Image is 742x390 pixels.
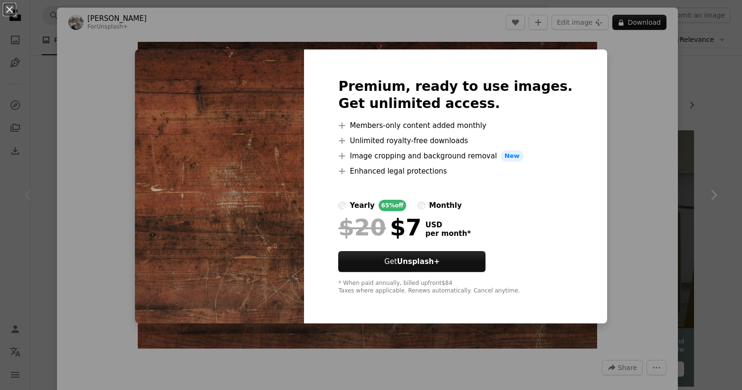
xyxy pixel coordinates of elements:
li: Enhanced legal protections [338,166,572,177]
span: USD [425,221,471,229]
div: $7 [338,215,421,240]
div: monthly [429,200,462,211]
li: Unlimited royalty-free downloads [338,135,572,146]
li: Members-only content added monthly [338,120,572,131]
span: New [501,150,523,162]
div: 65% off [379,200,407,211]
button: GetUnsplash+ [338,251,485,272]
span: per month * [425,229,471,238]
div: yearly [350,200,374,211]
strong: Unsplash+ [397,257,440,266]
div: * When paid annually, billed upfront $84 Taxes where applicable. Renews automatically. Cancel any... [338,280,572,295]
li: Image cropping and background removal [338,150,572,162]
h2: Premium, ready to use images. Get unlimited access. [338,78,572,112]
input: yearly65%off [338,202,346,209]
input: monthly [418,202,425,209]
img: premium_photo-1674939776903-be9cf5b0e880 [135,49,304,323]
span: $20 [338,215,386,240]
